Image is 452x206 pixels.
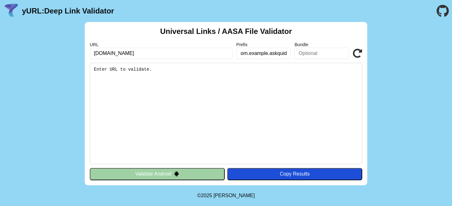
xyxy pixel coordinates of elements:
[236,48,291,59] input: Optional
[22,7,114,15] a: yURL:Deep Link Validator
[294,42,349,47] label: Bundle
[90,48,233,59] input: Required
[294,48,349,59] input: Optional
[90,63,362,164] pre: Enter URL to validate.
[197,185,255,206] footer: ©
[213,193,255,198] a: Michael Ibragimchayev's Personal Site
[174,171,179,176] img: droidIcon.svg
[160,27,292,36] h2: Universal Links / AASA File Validator
[90,42,233,47] label: URL
[227,168,362,180] button: Copy Results
[236,42,291,47] label: Prefix
[90,168,225,180] button: Validate Android
[230,171,359,177] div: Copy Results
[201,193,212,198] span: 2025
[3,3,19,19] img: yURL Logo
